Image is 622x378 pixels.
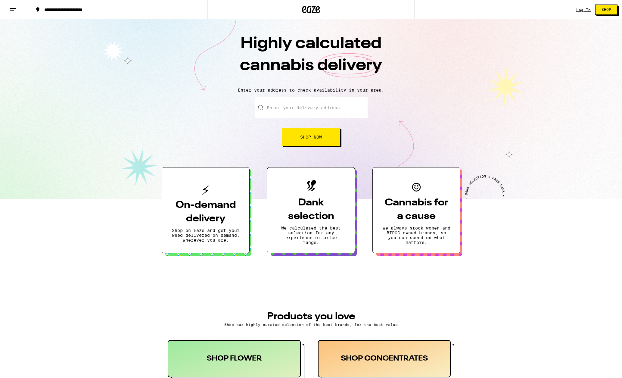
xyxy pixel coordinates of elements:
[255,97,368,118] input: Enter your delivery address
[300,135,322,139] span: Shop Now
[277,226,345,245] p: We calculated the best selection for any experience or price range.
[168,312,454,321] h3: PRODUCTS YOU LOVE
[602,8,611,11] span: Shop
[168,323,454,326] p: Shop our highly curated selection of the best brands, for the best value
[372,167,460,253] button: Cannabis for a causeWe always stock women and BIPOC owned brands, so you can spend on what matters.
[168,340,301,377] div: SHOP FLOWER
[591,5,622,15] a: Shop
[595,5,617,15] button: Shop
[282,128,340,146] button: Shop Now
[576,8,591,12] a: Log In
[382,226,450,245] p: We always stock women and BIPOC owned brands, so you can spend on what matters.
[206,33,416,83] h1: Highly calculated cannabis delivery
[6,88,616,92] p: Enter your address to check availability in your area.
[318,340,451,377] div: SHOP CONCENTRATES
[277,196,345,223] h3: Dank selection
[172,228,240,242] p: Shop on Eaze and get your weed delivered on demand, wherever you are.
[162,167,250,253] button: On-demand deliveryShop on Eaze and get your weed delivered on demand, wherever you are.
[267,167,355,253] button: Dank selectionWe calculated the best selection for any experience or price range.
[172,198,240,226] h3: On-demand delivery
[382,196,450,223] h3: Cannabis for a cause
